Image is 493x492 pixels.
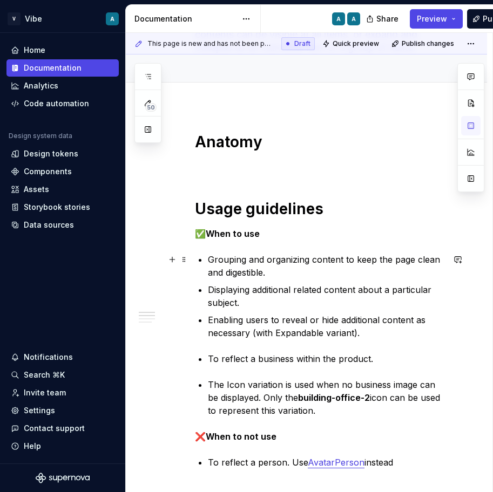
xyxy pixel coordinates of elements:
[24,184,49,195] div: Assets
[24,80,58,91] div: Analytics
[147,39,273,48] span: This page is new and has not been published yet.
[6,348,119,366] button: Notifications
[6,77,119,94] a: Analytics
[208,283,444,309] p: Displaying additional related content about a particular subject.
[208,253,444,279] p: Grouping and organizing content to keep the page clean and digestible.
[208,352,444,365] p: To reflect a business within the product.
[6,181,119,198] a: Assets
[24,387,66,398] div: Invite team
[6,95,119,112] a: Code automation
[6,199,119,216] a: Storybook stories
[6,59,119,77] a: Documentation
[145,103,157,112] span: 50
[208,378,444,417] p: The Icon variation is used when no business image can be displayed. Only the icon can be used to ...
[206,431,276,442] strong: When to not use
[6,402,119,419] a: Settings
[110,15,114,23] div: A
[6,366,119,384] button: Search ⌘K
[417,13,447,24] span: Preview
[6,216,119,234] a: Data sources
[319,36,384,51] button: Quick preview
[24,202,90,213] div: Storybook stories
[402,39,454,48] span: Publish changes
[352,15,356,23] div: A
[25,13,42,24] div: Vibe
[6,42,119,59] a: Home
[376,13,399,24] span: Share
[6,145,119,162] a: Design tokens
[388,36,459,51] button: Publish changes
[8,12,21,25] div: V
[24,166,72,177] div: Components
[24,45,45,56] div: Home
[24,63,82,73] div: Documentation
[308,457,364,468] a: AvatarPerson
[410,9,463,29] button: Preview
[208,313,444,339] p: Enabling users to reveal or hide additional content as necessary (with Expandable variant).
[195,132,444,152] h1: Anatomy
[195,430,444,443] p: ❌
[9,132,72,140] div: Design system data
[24,405,55,416] div: Settings
[134,13,237,24] div: Documentation
[298,392,370,403] strong: building-office-2
[24,148,78,159] div: Design tokens
[24,423,85,434] div: Contact support
[24,98,89,109] div: Code automation
[206,228,260,239] strong: When to use
[195,227,444,240] p: ✅
[2,7,123,30] button: VVibeA
[333,39,379,48] span: Quick preview
[336,15,341,23] div: A
[24,370,65,380] div: Search ⌘K
[24,352,73,363] div: Notifications
[361,9,406,29] button: Share
[6,384,119,401] a: Invite team
[6,438,119,455] button: Help
[208,456,444,469] p: To reflect a person. Use instead
[6,420,119,437] button: Contact support
[195,199,444,218] h1: Usage guidelines
[24,220,74,230] div: Data sources
[6,163,119,180] a: Components
[36,473,90,483] svg: Supernova Logo
[294,39,310,48] span: Draft
[24,441,41,452] div: Help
